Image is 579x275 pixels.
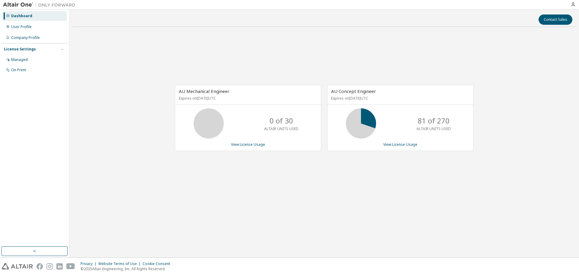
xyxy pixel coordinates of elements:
[179,88,229,94] span: AU Mechanical Engineer
[11,24,32,29] div: User Profile
[416,126,451,131] p: ALTAIR UNITS USED
[3,2,78,8] img: Altair One
[383,142,417,147] a: View License Usage
[143,261,174,266] div: Cookie Consent
[331,96,468,101] p: Expires on [DATE] UTC
[2,263,33,270] img: altair_logo.svg
[270,116,293,126] p: 0 of 30
[231,142,265,147] a: View License Usage
[11,35,40,40] div: Company Profile
[539,14,572,25] button: Contact Sales
[179,96,316,101] p: Expires on [DATE] UTC
[331,88,376,94] span: AU Concept Engineer
[4,47,36,52] div: License Settings
[418,116,450,126] p: 81 of 270
[81,266,174,271] p: © 2025 Altair Engineering, Inc. All Rights Reserved.
[11,14,32,18] div: Dashboard
[46,263,53,270] img: instagram.svg
[98,261,143,266] div: Website Terms of Use
[66,263,75,270] img: youtube.svg
[81,261,98,266] div: Privacy
[11,57,28,62] div: Managed
[36,263,43,270] img: facebook.svg
[56,263,63,270] img: linkedin.svg
[264,126,299,131] p: ALTAIR UNITS USED
[11,68,26,72] div: On Prem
